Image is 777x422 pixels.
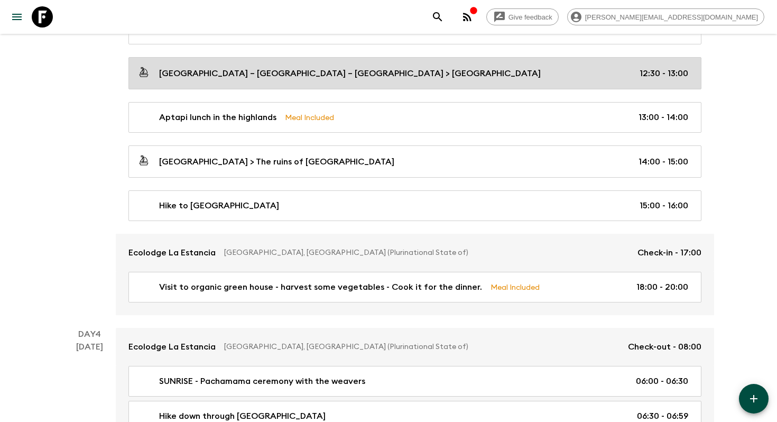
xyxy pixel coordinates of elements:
[224,342,619,352] p: [GEOGRAPHIC_DATA], [GEOGRAPHIC_DATA] (Plurinational State of)
[128,366,701,397] a: SUNRISE - Pachamama ceremony with the weavers06:00 - 06:30
[6,6,27,27] button: menu
[128,190,701,221] a: Hike to [GEOGRAPHIC_DATA]15:00 - 16:00
[639,155,688,168] p: 14:00 - 15:00
[491,281,540,293] p: Meal Included
[579,13,764,21] span: [PERSON_NAME][EMAIL_ADDRESS][DOMAIN_NAME]
[636,281,688,293] p: 18:00 - 20:00
[159,111,276,124] p: Aptapi lunch in the highlands
[637,246,701,259] p: Check-in - 17:00
[159,155,394,168] p: [GEOGRAPHIC_DATA] > The ruins of [GEOGRAPHIC_DATA]
[116,234,714,272] a: Ecolodge La Estancia[GEOGRAPHIC_DATA], [GEOGRAPHIC_DATA] (Plurinational State of)Check-in - 17:00
[640,199,688,212] p: 15:00 - 16:00
[636,375,688,388] p: 06:00 - 06:30
[503,13,558,21] span: Give feedback
[128,272,701,302] a: Visit to organic green house - harvest some vegetables - Cook it for the dinner.Meal Included18:0...
[427,6,448,27] button: search adventures
[128,57,701,89] a: [GEOGRAPHIC_DATA] – [GEOGRAPHIC_DATA] – [GEOGRAPHIC_DATA] > [GEOGRAPHIC_DATA]12:30 - 13:00
[116,328,714,366] a: Ecolodge La Estancia[GEOGRAPHIC_DATA], [GEOGRAPHIC_DATA] (Plurinational State of)Check-out - 08:00
[128,341,216,353] p: Ecolodge La Estancia
[486,8,559,25] a: Give feedback
[159,199,279,212] p: Hike to [GEOGRAPHIC_DATA]
[285,112,334,123] p: Meal Included
[128,145,701,178] a: [GEOGRAPHIC_DATA] > The ruins of [GEOGRAPHIC_DATA]14:00 - 15:00
[63,328,116,341] p: Day 4
[640,67,688,80] p: 12:30 - 13:00
[159,281,482,293] p: Visit to organic green house - harvest some vegetables - Cook it for the dinner.
[159,67,541,80] p: [GEOGRAPHIC_DATA] – [GEOGRAPHIC_DATA] – [GEOGRAPHIC_DATA] > [GEOGRAPHIC_DATA]
[224,247,629,258] p: [GEOGRAPHIC_DATA], [GEOGRAPHIC_DATA] (Plurinational State of)
[159,375,365,388] p: SUNRISE - Pachamama ceremony with the weavers
[639,111,688,124] p: 13:00 - 14:00
[128,102,701,133] a: Aptapi lunch in the highlandsMeal Included13:00 - 14:00
[567,8,764,25] div: [PERSON_NAME][EMAIL_ADDRESS][DOMAIN_NAME]
[628,341,701,353] p: Check-out - 08:00
[128,246,216,259] p: Ecolodge La Estancia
